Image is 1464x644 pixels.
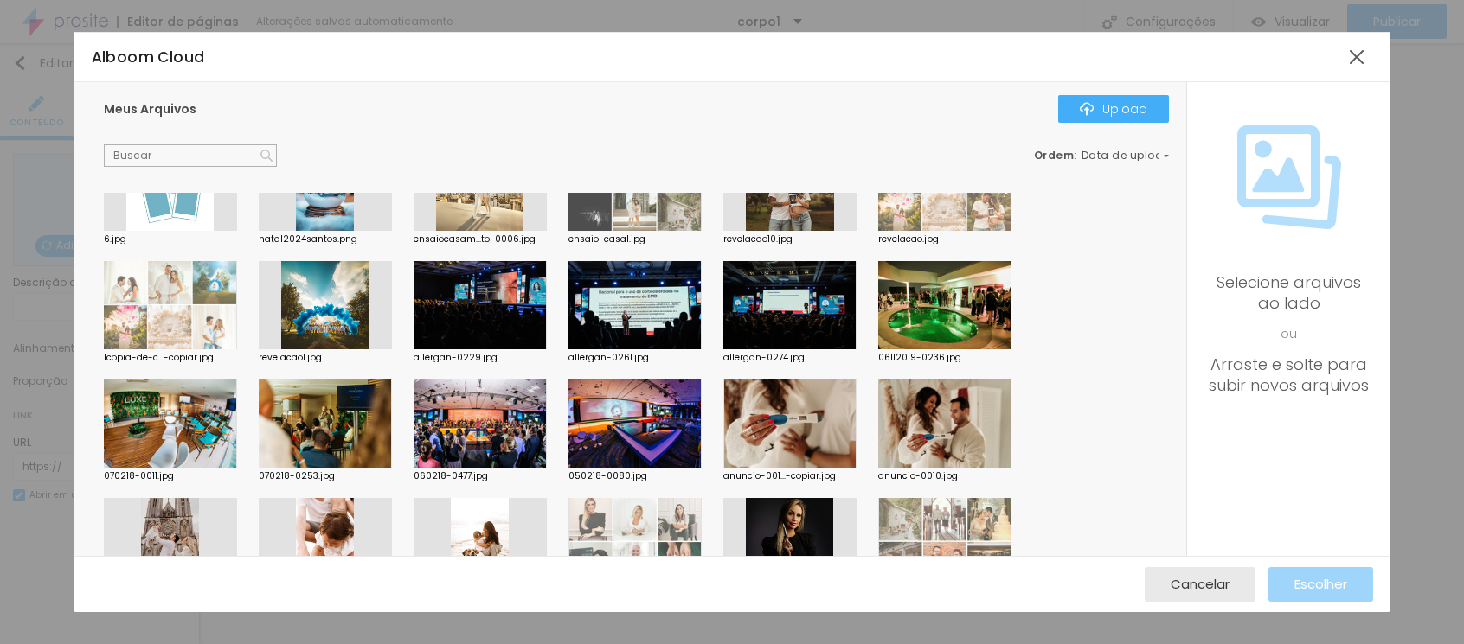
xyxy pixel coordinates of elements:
[878,472,1011,481] div: anuncio-0010.jpg
[259,472,392,481] div: 070218-0253.jpg
[723,472,857,481] div: anuncio-001...-copiar.jpg
[1204,272,1374,396] div: Selecione arquivos ao lado Arraste e solte para subir novos arquivos
[568,235,702,244] div: ensaio-casal.jpg
[1080,102,1094,116] img: Icone
[259,235,392,244] div: natal2024santos.png
[414,354,547,362] div: allergan-0229.jpg
[1058,95,1169,123] button: IconeUpload
[260,150,273,162] img: Icone
[1268,567,1373,602] button: Escolher
[104,235,237,244] div: 6.jpg
[1171,577,1230,591] span: Cancelar
[1034,150,1169,161] div: :
[723,354,857,362] div: allergan-0274.jpg
[1082,150,1172,161] span: Data de upload
[1294,577,1347,591] span: Escolher
[104,100,196,118] span: Meus Arquivos
[414,472,547,481] div: 060218-0477.jpg
[1080,102,1147,116] div: Upload
[878,354,1011,362] div: 06112019-0236.jpg
[92,47,205,67] span: Alboom Cloud
[104,144,277,167] input: Buscar
[878,235,1011,244] div: revelacao.jpg
[259,354,392,362] div: revelacao1.jpg
[1145,567,1255,602] button: Cancelar
[1204,314,1374,354] span: ou
[1034,148,1075,163] span: Ordem
[723,235,857,244] div: revelacao10.jpg
[104,354,237,362] div: 1copia-de-c...-copiar.jpg
[568,472,702,481] div: 050218-0080.jpg
[1237,125,1341,229] img: Icone
[414,235,547,244] div: ensaiocasam...to-0006.jpg
[104,472,237,481] div: 070218-0011.jpg
[568,354,702,362] div: allergan-0261.jpg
